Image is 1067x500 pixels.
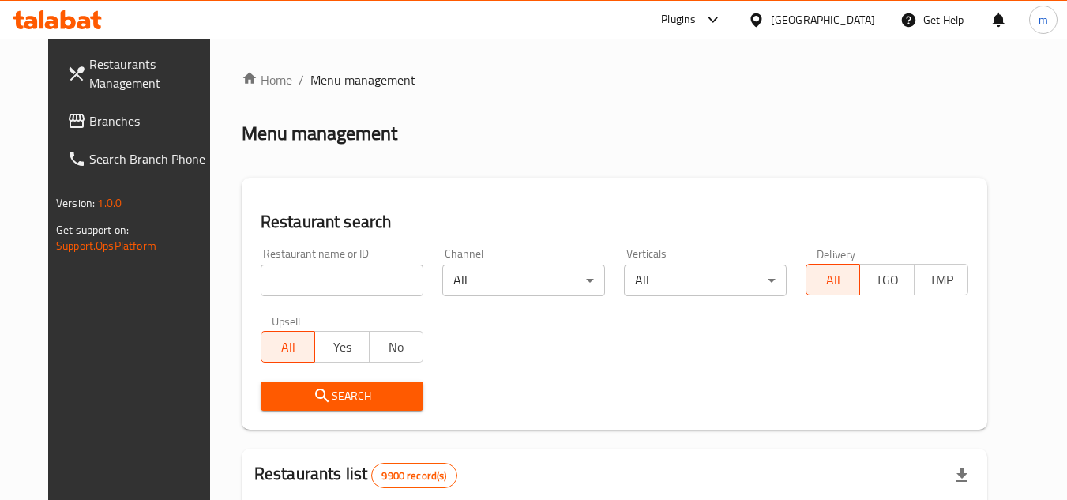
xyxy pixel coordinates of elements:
button: No [369,331,423,363]
span: 1.0.0 [97,193,122,213]
input: Search for restaurant name or ID.. [261,265,423,296]
span: 9900 record(s) [372,468,456,483]
button: Search [261,382,423,411]
h2: Restaurant search [261,210,968,234]
label: Delivery [817,248,856,259]
a: Restaurants Management [54,45,227,102]
h2: Restaurants list [254,462,457,488]
span: Yes [321,336,363,359]
div: Total records count [371,463,456,488]
div: Export file [943,457,981,494]
div: [GEOGRAPHIC_DATA] [771,11,875,28]
div: All [442,265,605,296]
li: / [299,70,304,89]
a: Home [242,70,292,89]
span: TGO [866,269,907,291]
span: Menu management [310,70,415,89]
span: No [376,336,417,359]
div: Plugins [661,10,696,29]
a: Support.OpsPlatform [56,235,156,256]
button: All [806,264,860,295]
span: Branches [89,111,214,130]
label: Upsell [272,315,301,326]
button: Yes [314,331,369,363]
button: TGO [859,264,914,295]
a: Search Branch Phone [54,140,227,178]
span: Get support on: [56,220,129,240]
span: Search Branch Phone [89,149,214,168]
span: All [268,336,309,359]
button: TMP [914,264,968,295]
span: All [813,269,854,291]
span: Restaurants Management [89,55,214,92]
span: m [1039,11,1048,28]
div: All [624,265,787,296]
span: TMP [921,269,962,291]
span: Version: [56,193,95,213]
a: Branches [54,102,227,140]
button: All [261,331,315,363]
nav: breadcrumb [242,70,987,89]
h2: Menu management [242,121,397,146]
span: Search [273,386,411,406]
